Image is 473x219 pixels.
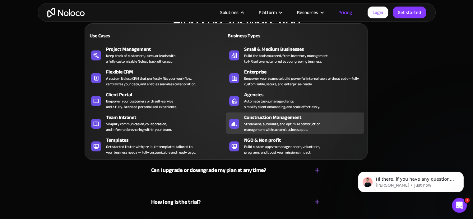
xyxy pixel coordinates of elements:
[106,121,172,132] div: Simplify communication, collaboration, and information sharing within your team.
[349,159,473,202] iframe: Intercom notifications message
[226,112,364,134] a: Construction ManagementStreamline, automate, and optimize constructionmanagement with custom busi...
[289,8,331,17] div: Resources
[88,28,226,43] a: Use Cases
[106,53,175,64] div: Keep track of customers, users, or leads with a fully customizable Noloco back office app.
[244,136,367,144] div: NGO & Non profit
[226,28,364,43] a: Business Types
[314,197,320,207] div: +
[244,68,367,76] div: Enterprise
[106,68,229,76] div: Flexible CRM
[314,165,320,176] div: +
[226,90,364,111] a: AgenciesAutomate tasks, manage clients,simplify client onboarding, and scale effortlessly.
[259,8,277,17] div: Platform
[297,8,318,17] div: Resources
[88,44,226,65] a: Project ManagementKeep track of customers, users, or leads witha fully customizable Noloco back o...
[244,144,320,155] div: Build custom apps to manage donors, volunteers, programs, and boost your mission’s impact.
[88,112,226,134] a: Team IntranetSimplify communication, collaboration,and information sharing within your team.
[106,76,196,87] div: A custom Noloco CRM that perfectly fits your workflow, centralizes your data, and enables seamles...
[106,45,229,53] div: Project Management
[106,136,229,144] div: Templates
[106,98,177,110] div: Empower your customers with self-service and a fully-branded personalized experience.
[88,67,226,88] a: Flexible CRMA custom Noloco CRM that perfectly fits your workflow,centralizes your data, and enab...
[452,198,467,213] iframe: Intercom live chat
[244,121,320,132] div: Streamline, automate, and optimize construction management with custom business apps.
[331,8,360,17] a: Pricing
[226,32,293,40] div: Business Types
[151,197,201,207] strong: How long is the trial?
[465,198,470,203] span: 1
[106,114,229,121] div: Team Intranet
[244,98,320,110] div: Automate tasks, manage clients, simplify client onboarding, and scale effortlessly.
[226,135,364,156] a: NGO & Non profitBuild custom apps to manage donors, volunteers,programs, and boost your mission’s...
[88,90,226,111] a: Client PortalEmpower your customers with self-serviceand a fully-branded personalized experience.
[85,15,368,160] nav: Solutions
[393,7,426,18] a: Get started
[244,91,367,98] div: Agencies
[88,32,155,40] div: Use Cases
[368,7,388,18] a: Login
[244,45,367,53] div: Small & Medium Businesses
[106,144,196,155] div: Get started faster with pre-built templates tailored to your business needs — fully customizable ...
[244,53,328,64] div: Build the tools you need, from inventory management to HR software, tailored to your growing busi...
[212,8,251,17] div: Solutions
[151,165,267,175] strong: Can I upgrade or downgrade my plan at any time?
[244,76,361,87] div: Empower your teams to build powerful internal tools without code—fully customizable, secure, and ...
[47,8,85,17] a: home
[106,91,229,98] div: Client Portal
[226,67,364,88] a: EnterpriseEmpower your teams to build powerful internal tools without code—fully customizable, se...
[226,44,364,65] a: Small & Medium BusinessesBuild the tools you need, from inventory managementto HR software, tailo...
[220,8,239,17] div: Solutions
[251,8,289,17] div: Platform
[244,114,367,121] div: Construction Management
[88,135,226,156] a: TemplatesGet started faster with pre-built templates tailored toyour business needs — fully custo...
